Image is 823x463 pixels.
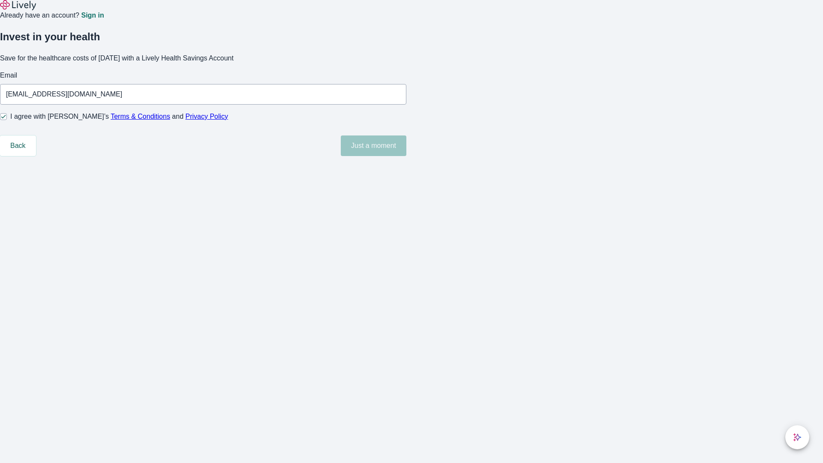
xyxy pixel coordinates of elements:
span: I agree with [PERSON_NAME]’s and [10,111,228,122]
a: Sign in [81,12,104,19]
svg: Lively AI Assistant [793,433,802,442]
button: chat [785,425,809,449]
a: Privacy Policy [186,113,228,120]
a: Terms & Conditions [111,113,170,120]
